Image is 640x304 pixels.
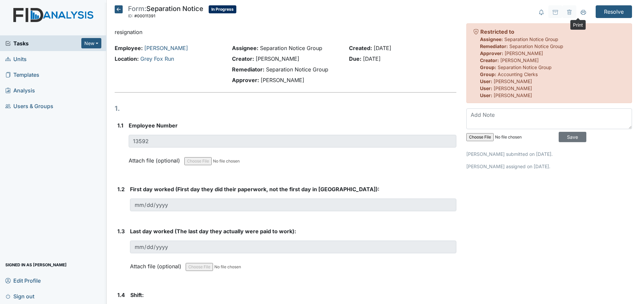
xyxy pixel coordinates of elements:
[129,153,183,165] label: Attach file (optional)
[480,57,499,63] strong: Creator:
[5,69,39,80] span: Templates
[5,54,27,64] span: Units
[363,55,381,62] span: [DATE]
[480,28,514,35] strong: Restricted to
[480,78,492,84] strong: User:
[500,57,539,63] span: [PERSON_NAME]
[5,275,41,286] span: Edit Profile
[494,92,532,98] span: [PERSON_NAME]
[5,39,81,47] a: Tasks
[115,45,143,51] strong: Employee:
[130,292,144,298] span: Shift:
[117,291,125,299] label: 1.4
[559,132,586,142] input: Save
[5,85,35,95] span: Analysis
[349,55,361,62] strong: Due:
[134,13,155,18] span: #00011391
[498,71,538,77] span: Accounting Clerks
[232,55,254,62] strong: Creator:
[5,291,34,301] span: Sign out
[140,55,174,62] a: Grey Fox Run
[260,45,322,51] span: Separation Notice Group
[130,228,296,235] span: Last day worked (The last day they actually were paid to work):
[5,101,53,111] span: Users & Groups
[129,122,178,129] span: Employee Number
[480,43,508,49] strong: Remediator:
[466,150,632,158] p: [PERSON_NAME] submitted on [DATE].
[374,45,391,51] span: [DATE]
[504,36,558,42] span: Separation Notice Group
[505,50,543,56] span: [PERSON_NAME]
[266,66,328,73] span: Separation Notice Group
[128,13,133,18] span: ID:
[115,103,456,113] h1: 1.
[480,85,492,91] strong: User:
[232,45,258,51] strong: Assignee:
[232,77,259,83] strong: Approver:
[5,260,67,270] span: Signed in as [PERSON_NAME]
[480,50,503,56] strong: Approver:
[494,78,532,84] span: [PERSON_NAME]
[117,185,125,193] label: 1.2
[130,259,184,270] label: Attach file (optional)
[117,227,125,235] label: 1.3
[349,45,372,51] strong: Created:
[117,121,123,129] label: 1.1
[498,64,552,70] span: Separation Notice Group
[81,38,101,48] button: New
[128,5,146,13] span: Form:
[480,92,492,98] strong: User:
[570,20,586,30] div: Print
[261,77,304,83] span: [PERSON_NAME]
[256,55,299,62] span: [PERSON_NAME]
[466,163,632,170] p: [PERSON_NAME] assigned on [DATE].
[480,71,496,77] strong: Group:
[115,55,139,62] strong: Location:
[144,45,188,51] a: [PERSON_NAME]
[494,85,532,91] span: [PERSON_NAME]
[232,66,264,73] strong: Remediator:
[209,5,236,13] span: In Progress
[480,64,496,70] strong: Group:
[596,5,632,18] input: Resolve
[480,36,503,42] strong: Assignee:
[509,43,563,49] span: Separation Notice Group
[128,5,203,20] div: Separation Notice
[115,28,456,36] p: resignation
[130,186,379,193] span: First day worked (First day they did their paperwork, not the first day in [GEOGRAPHIC_DATA]):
